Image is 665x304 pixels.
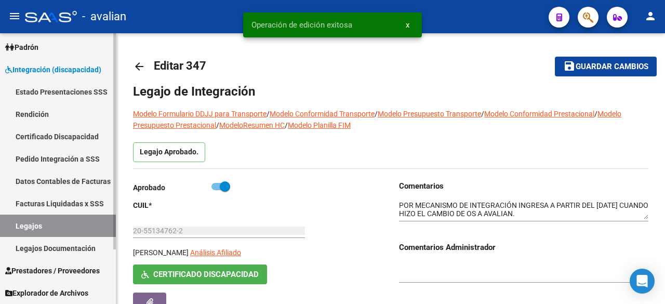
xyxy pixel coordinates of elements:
mat-icon: person [644,10,657,22]
mat-icon: save [563,60,576,72]
span: Operación de edición exitosa [251,20,352,30]
div: Open Intercom Messenger [630,269,655,294]
span: - avalian [82,5,126,28]
p: CUIL [133,200,211,211]
span: Integración (discapacidad) [5,64,101,75]
span: Prestadores / Proveedores [5,265,100,276]
h3: Comentarios Administrador [399,242,648,253]
p: Aprobado [133,182,211,193]
span: Análisis Afiliado [190,248,241,257]
p: [PERSON_NAME] [133,247,189,258]
span: Padrón [5,42,38,53]
mat-icon: menu [8,10,21,22]
button: Guardar cambios [555,57,657,76]
span: Editar 347 [154,59,206,72]
button: x [397,16,418,34]
h3: Comentarios [399,180,648,192]
span: Guardar cambios [576,62,648,72]
a: Modelo Conformidad Transporte [270,110,375,118]
a: ModeloResumen HC [219,121,285,129]
span: Explorador de Archivos [5,287,88,299]
span: Certificado Discapacidad [153,270,259,280]
mat-icon: arrow_back [133,60,145,73]
span: x [406,20,409,30]
button: Certificado Discapacidad [133,265,267,284]
a: Modelo Formulario DDJJ para Transporte [133,110,267,118]
a: Modelo Planilla FIM [288,121,351,129]
h1: Legajo de Integración [133,83,648,100]
p: Legajo Aprobado. [133,142,205,162]
a: Modelo Conformidad Prestacional [484,110,594,118]
a: Modelo Presupuesto Transporte [378,110,481,118]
